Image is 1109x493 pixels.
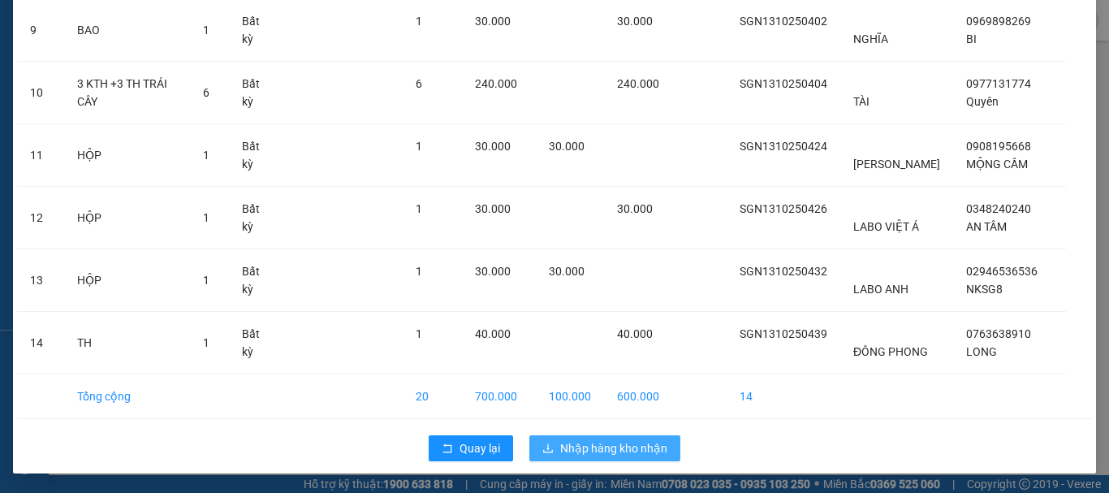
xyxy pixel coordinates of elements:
[853,158,940,171] span: [PERSON_NAME]
[966,158,1028,171] span: MỘNG CẦM
[966,345,997,358] span: LONG
[64,62,190,124] td: 3 KTH +3 TH TRÁI CÂY
[740,327,827,340] span: SGN1310250439
[966,202,1031,215] span: 0348240240
[536,374,604,419] td: 100.000
[966,15,1031,28] span: 0969898269
[542,443,554,456] span: download
[203,86,209,99] span: 6
[475,77,517,90] span: 240.000
[966,327,1031,340] span: 0763638910
[549,265,585,278] span: 30.000
[740,77,827,90] span: SGN1310250404
[966,95,999,108] span: Quyên
[529,435,680,461] button: downloadNhập hàng kho nhận
[17,249,64,312] td: 13
[853,283,908,296] span: LABO ANH
[203,336,209,349] span: 1
[17,187,64,249] td: 12
[475,140,511,153] span: 30.000
[740,15,827,28] span: SGN1310250402
[617,327,653,340] span: 40.000
[442,443,453,456] span: rollback
[229,62,283,124] td: Bất kỳ
[966,32,977,45] span: BI
[203,211,209,224] span: 1
[462,374,536,419] td: 700.000
[460,439,500,457] span: Quay lại
[475,327,511,340] span: 40.000
[416,140,422,153] span: 1
[853,220,919,233] span: LABO VIỆT Á
[966,283,1003,296] span: NKSG8
[617,77,659,90] span: 240.000
[740,265,827,278] span: SGN1310250432
[853,32,888,45] span: NGHĨA
[17,124,64,187] td: 11
[966,265,1038,278] span: 02946536536
[966,140,1031,153] span: 0908195668
[17,312,64,374] td: 14
[416,15,422,28] span: 1
[966,220,1007,233] span: AN TÂM
[229,312,283,374] td: Bất kỳ
[229,187,283,249] td: Bất kỳ
[727,374,840,419] td: 14
[203,149,209,162] span: 1
[617,15,653,28] span: 30.000
[966,77,1031,90] span: 0977131774
[416,202,422,215] span: 1
[617,202,653,215] span: 30.000
[416,265,422,278] span: 1
[64,124,190,187] td: HỘP
[403,374,462,419] td: 20
[64,312,190,374] td: TH
[475,15,511,28] span: 30.000
[64,187,190,249] td: HỘP
[549,140,585,153] span: 30.000
[560,439,667,457] span: Nhập hàng kho nhận
[429,435,513,461] button: rollbackQuay lại
[203,24,209,37] span: 1
[853,345,928,358] span: ĐÔNG PHONG
[475,265,511,278] span: 30.000
[203,274,209,287] span: 1
[416,77,422,90] span: 6
[416,327,422,340] span: 1
[64,249,190,312] td: HỘP
[64,374,190,419] td: Tổng cộng
[229,249,283,312] td: Bất kỳ
[229,124,283,187] td: Bất kỳ
[17,62,64,124] td: 10
[604,374,672,419] td: 600.000
[475,202,511,215] span: 30.000
[853,95,870,108] span: TÀI
[740,202,827,215] span: SGN1310250426
[740,140,827,153] span: SGN1310250424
